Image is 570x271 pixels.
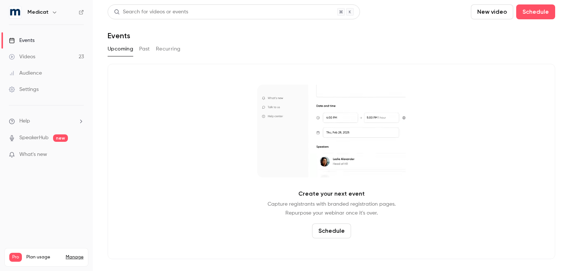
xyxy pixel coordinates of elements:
p: Create your next event [298,189,365,198]
button: Past [139,43,150,55]
li: help-dropdown-opener [9,117,84,125]
div: Search for videos or events [114,8,188,16]
span: Pro [9,253,22,262]
button: Schedule [516,4,555,19]
button: Schedule [312,223,351,238]
h1: Events [108,31,130,40]
div: Settings [9,86,39,93]
button: New video [471,4,513,19]
span: What's new [19,151,47,159]
span: Help [19,117,30,125]
h6: Medicat [27,9,49,16]
div: Events [9,37,35,44]
iframe: Noticeable Trigger [75,151,84,158]
span: new [53,134,68,142]
a: SpeakerHub [19,134,49,142]
span: Plan usage [26,254,61,260]
div: Videos [9,53,35,61]
button: Upcoming [108,43,133,55]
p: Capture registrants with branded registration pages. Repurpose your webinar once it's over. [268,200,396,218]
button: Recurring [156,43,181,55]
a: Manage [66,254,83,260]
img: Medicat [9,6,21,18]
div: Audience [9,69,42,77]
